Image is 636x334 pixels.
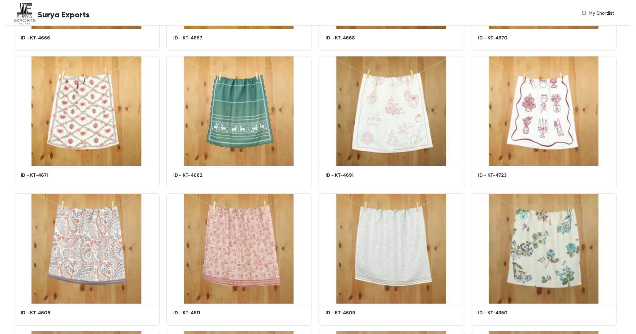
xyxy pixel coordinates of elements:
img: 777f011b-59c8-4816-b73c-fc73c5759ed8 [14,56,160,166]
h5: ID - KT-4350 [478,309,535,316]
h5: ID - KT-4670 [478,34,535,41]
span: My Shortlist [589,10,614,17]
img: Buyer Portal [14,3,35,24]
h5: ID - KT-4611 [173,309,230,316]
h5: ID - KT-4682 [173,172,230,179]
h5: ID - KT-4671 [21,172,77,179]
img: wishlist [581,10,587,17]
img: 3ad589af-6bcf-4dc8-8cf3-2c81b55b70f1 [166,193,312,304]
img: 6741dbed-09d6-43f9-b18b-940055a3b663 [471,193,617,304]
img: dfa68aeb-5775-4ddf-8ed5-e698780ff4d5 [319,193,464,304]
img: 2409f26a-65cc-4d43-8c4a-6d460a788108 [166,56,312,166]
h5: ID - KT-4608 [21,309,77,316]
img: aa912e81-4a69-4a16-905a-27a3f4ab1427 [471,56,617,166]
h5: ID - KT-4723 [478,172,535,179]
h5: ID - KT-4667 [173,34,230,41]
h5: ID - KT-4609 [326,309,382,316]
span: Surya Exports [38,9,89,21]
img: dd5f92c2-f1d7-43d3-8916-bd466e302944 [319,56,464,166]
img: 6bedeeb0-e452-4b5b-8e82-a52578c0e47c [14,193,160,304]
h5: ID - KT-4691 [326,172,382,179]
h5: ID - KT-4666 [21,34,77,41]
h5: ID - KT-4668 [326,34,382,41]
